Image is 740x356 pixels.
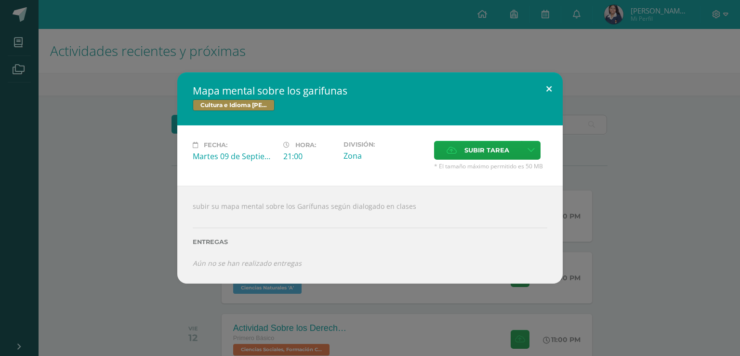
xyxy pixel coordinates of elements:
div: subir su mapa mental sobre los Garífunas según dialogado en clases [177,186,563,283]
span: Subir tarea [464,141,509,159]
label: División: [344,141,426,148]
span: * El tamaño máximo permitido es 50 MB [434,162,547,170]
div: 21:00 [283,151,336,162]
i: Aún no se han realizado entregas [193,259,302,268]
h2: Mapa mental sobre los garifunas [193,84,547,97]
div: Martes 09 de Septiembre [193,151,276,162]
label: Entregas [193,238,547,246]
span: Fecha: [204,141,227,149]
span: Hora: [295,141,316,149]
div: Zona [344,151,426,161]
span: Cultura e Idioma [PERSON_NAME] o Xinca [193,99,275,111]
button: Close (Esc) [535,72,563,105]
